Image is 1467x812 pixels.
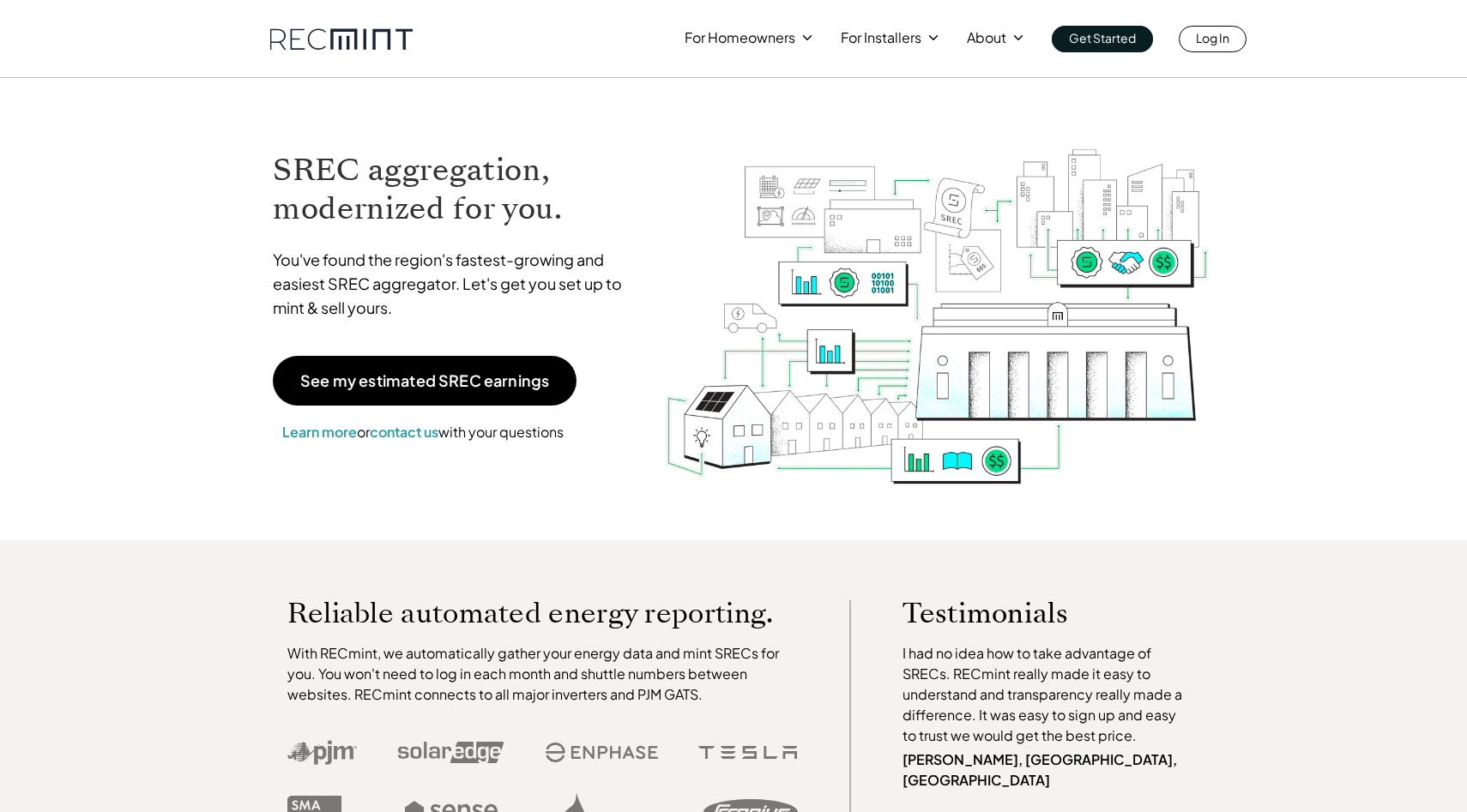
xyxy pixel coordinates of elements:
[903,643,1191,746] p: I had no idea how to take advantage of SRECs. RECmint really made it easy to understand and trans...
[300,373,549,388] p: See my estimated SREC earnings
[273,421,573,443] p: or with your questions
[685,26,795,50] p: For Homeowners
[287,600,799,626] p: Reliable automated energy reporting.
[903,749,1191,791] p: [PERSON_NAME], [GEOGRAPHIC_DATA], [GEOGRAPHIC_DATA]
[967,26,1006,50] p: About
[1179,26,1247,52] a: Log In
[903,600,1158,626] p: Testimonials
[1052,26,1153,52] a: Get Started
[273,356,577,406] a: See my estimated SREC earnings
[841,26,921,50] p: For Installers
[370,423,438,441] a: contact us
[1069,26,1136,50] p: Get Started
[664,104,1211,489] img: RECmint value cycle
[1196,26,1229,50] p: Log In
[273,248,638,320] p: You've found the region's fastest-growing and easiest SREC aggregator. Let's get you set up to mi...
[282,423,357,441] a: Learn more
[273,151,638,228] h1: SREC aggregation, modernized for you.
[287,643,799,705] p: With RECmint, we automatically gather your energy data and mint SRECs for you. You won't need to ...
